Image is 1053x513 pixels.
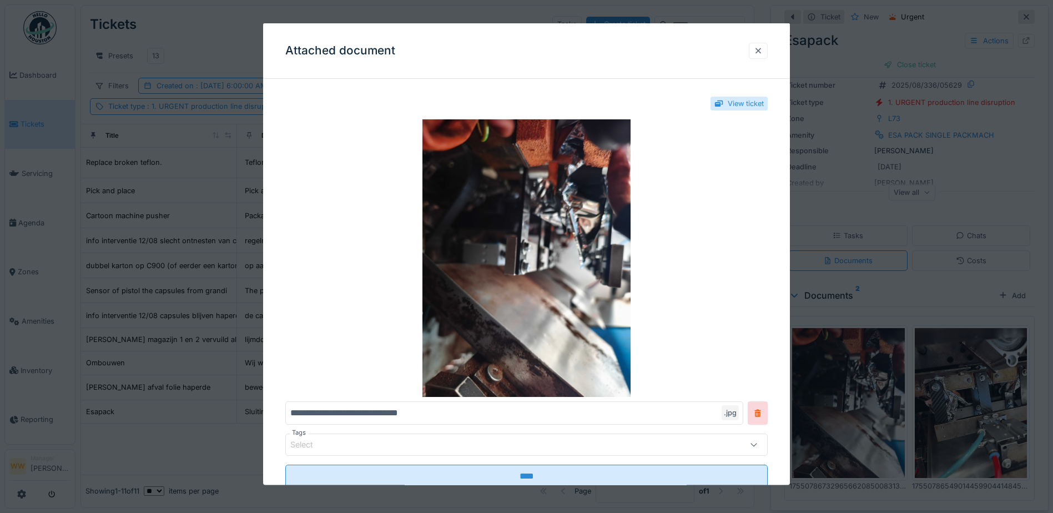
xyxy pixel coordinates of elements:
[728,98,764,109] div: View ticket
[285,119,768,397] img: c05fd619-706c-4425-9528-6cc12c622be9-17550786732965662085008313565124.jpg
[290,428,308,437] label: Tags
[290,439,329,451] div: Select
[285,44,395,58] h3: Attached document
[722,405,739,420] div: .jpg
